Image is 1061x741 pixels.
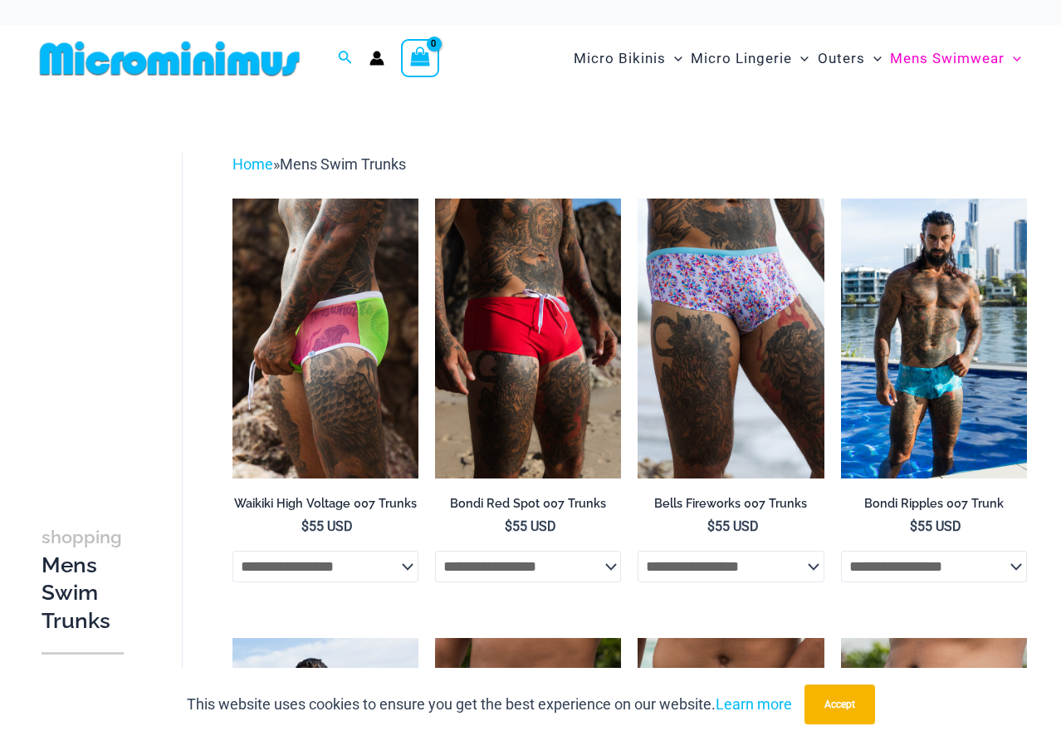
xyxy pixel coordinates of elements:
[435,496,621,518] a: Bondi Red Spot 007 Trunks
[804,685,875,724] button: Accept
[505,518,556,534] bdi: 55 USD
[707,518,715,534] span: $
[232,155,273,173] a: Home
[435,199,621,478] a: Bondi Red Spot 007 Trunks 03Bondi Red Spot 007 Trunks 05Bondi Red Spot 007 Trunks 05
[232,199,418,478] img: Waikiki High Voltage 007 Trunks 10
[505,518,512,534] span: $
[818,37,865,80] span: Outers
[301,518,353,534] bdi: 55 USD
[638,496,824,512] h2: Bells Fireworks 007 Trunks
[338,48,353,69] a: Search icon link
[910,518,917,534] span: $
[232,155,406,173] span: »
[814,33,886,84] a: OutersMenu ToggleMenu Toggle
[638,199,824,478] img: Bells Fireworks 007 Trunks 06
[33,40,306,77] img: MM SHOP LOGO FLAT
[280,155,406,173] span: Mens Swim Trunks
[567,31,1028,86] nav: Site Navigation
[841,496,1027,518] a: Bondi Ripples 007 Trunk
[435,199,621,478] img: Bondi Red Spot 007 Trunks 03
[638,199,824,478] a: Bells Fireworks 007 Trunks 06Bells Fireworks 007 Trunks 05Bells Fireworks 007 Trunks 05
[232,199,418,478] a: Waikiki High Voltage 007 Trunks 10Waikiki High Voltage 007 Trunks 11Waikiki High Voltage 007 Trun...
[1005,37,1021,80] span: Menu Toggle
[232,496,418,512] h2: Waikiki High Voltage 007 Trunks
[890,37,1005,80] span: Mens Swimwear
[691,37,792,80] span: Micro Lingerie
[841,199,1027,478] img: Bondi Ripples 007 Trunk 01
[42,527,122,547] span: shopping
[369,51,384,66] a: Account icon link
[910,518,961,534] bdi: 55 USD
[792,37,809,80] span: Menu Toggle
[687,33,813,84] a: Micro LingerieMenu ToggleMenu Toggle
[401,39,439,77] a: View Shopping Cart, empty
[42,139,191,471] iframe: TrustedSite Certified
[638,496,824,518] a: Bells Fireworks 007 Trunks
[42,523,124,635] h3: Mens Swim Trunks
[232,496,418,518] a: Waikiki High Voltage 007 Trunks
[666,37,682,80] span: Menu Toggle
[707,518,759,534] bdi: 55 USD
[570,33,687,84] a: Micro BikinisMenu ToggleMenu Toggle
[886,33,1025,84] a: Mens SwimwearMenu ToggleMenu Toggle
[865,37,882,80] span: Menu Toggle
[574,37,666,80] span: Micro Bikinis
[841,199,1027,478] a: Bondi Ripples 007 Trunk 01Bondi Ripples 007 Trunk 03Bondi Ripples 007 Trunk 03
[716,695,792,713] a: Learn more
[841,496,1027,512] h2: Bondi Ripples 007 Trunk
[187,692,792,717] p: This website uses cookies to ensure you get the best experience on our website.
[435,496,621,512] h2: Bondi Red Spot 007 Trunks
[301,518,309,534] span: $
